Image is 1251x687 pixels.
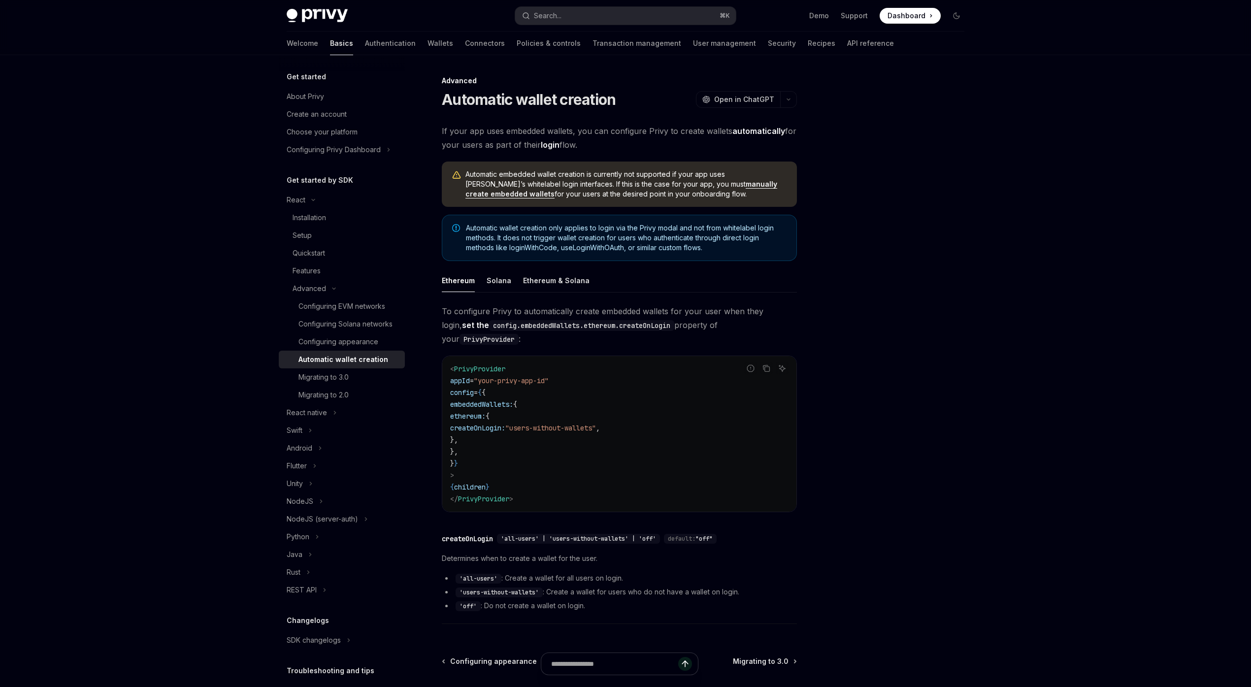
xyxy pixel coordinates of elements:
div: SDK changelogs [287,634,341,646]
span: To configure Privy to automatically create embedded wallets for your user when they login, proper... [442,304,797,346]
button: Copy the contents from the code block [760,362,773,375]
button: Toggle NodeJS section [279,492,405,510]
div: Configuring appearance [298,336,378,348]
div: Flutter [287,460,307,472]
a: Configuring appearance [279,333,405,351]
span: "your-privy-app-id" [474,376,549,385]
a: Setup [279,227,405,244]
div: Quickstart [293,247,325,259]
span: } [450,459,454,468]
span: } [454,459,458,468]
div: Advanced [442,76,797,86]
span: { [478,388,482,397]
code: 'off' [456,601,481,611]
span: { [450,483,454,491]
span: "off" [695,535,713,543]
div: Solana [487,269,511,292]
button: Toggle Advanced section [279,280,405,297]
span: > [450,471,454,480]
span: , [596,424,600,432]
div: Setup [293,229,312,241]
span: If your app uses embedded wallets, you can configure Privy to create wallets for your users as pa... [442,124,797,152]
span: </ [450,494,458,503]
div: Python [287,531,309,543]
span: = [470,376,474,385]
button: Report incorrect code [744,362,757,375]
a: Wallets [428,32,453,55]
button: Toggle SDK changelogs section [279,631,405,649]
span: "users-without-wallets" [505,424,596,432]
button: Toggle React section [279,191,405,209]
a: User management [693,32,756,55]
div: Installation [293,212,326,224]
a: About Privy [279,88,405,105]
button: Toggle Configuring Privy Dashboard section [279,141,405,159]
a: Transaction management [593,32,681,55]
div: Advanced [293,283,326,294]
span: Determines when to create a wallet for the user. [442,553,797,564]
span: > [509,494,513,503]
span: = [474,388,478,397]
h5: Get started [287,71,326,83]
span: 'all-users' | 'users-without-wallets' | 'off' [501,535,656,543]
a: Connectors [465,32,505,55]
div: Migrating to 2.0 [298,389,349,401]
a: Configuring Solana networks [279,315,405,333]
h5: Get started by SDK [287,174,353,186]
div: Features [293,265,321,277]
strong: login [541,140,560,150]
h5: Changelogs [287,615,329,626]
button: Toggle dark mode [949,8,964,24]
div: Migrating to 3.0 [298,371,349,383]
span: < [450,364,454,373]
button: Toggle NodeJS (server-auth) section [279,510,405,528]
button: Open in ChatGPT [696,91,780,108]
code: 'users-without-wallets' [456,588,543,597]
div: Android [287,442,312,454]
a: Migrating to 3.0 [279,368,405,386]
div: NodeJS (server-auth) [287,513,358,525]
a: Configuring EVM networks [279,297,405,315]
li: : Create a wallet for users who do not have a wallet on login. [442,586,797,598]
a: Welcome [287,32,318,55]
button: Toggle REST API section [279,581,405,599]
div: Search... [534,10,561,22]
a: Recipes [808,32,835,55]
span: createOnLogin: [450,424,505,432]
a: Policies & controls [517,32,581,55]
li: : Do not create a wallet on login. [442,600,797,612]
div: React native [287,407,327,419]
div: Ethereum [442,269,475,292]
a: Automatic wallet creation [279,351,405,368]
span: ⌘ K [720,12,730,20]
div: REST API [287,584,317,596]
div: Choose your platform [287,126,358,138]
a: Support [841,11,868,21]
a: Create an account [279,105,405,123]
div: Configuring EVM networks [298,300,385,312]
a: Migrating to 2.0 [279,386,405,404]
button: Open search [515,7,736,25]
code: PrivyProvider [460,334,519,345]
a: Quickstart [279,244,405,262]
span: { [482,388,486,397]
strong: set the [462,320,674,330]
h1: Automatic wallet creation [442,91,616,108]
div: Configuring Privy Dashboard [287,144,381,156]
a: Dashboard [880,8,941,24]
div: Swift [287,425,302,436]
span: }, [450,447,458,456]
span: default: [668,535,695,543]
span: config [450,388,474,397]
div: Java [287,549,302,560]
input: Ask a question... [551,653,678,675]
div: createOnLogin [442,534,493,544]
a: Features [279,262,405,280]
button: Toggle Python section [279,528,405,546]
button: Toggle Android section [279,439,405,457]
span: Automatic embedded wallet creation is currently not supported if your app uses [PERSON_NAME]’s wh... [465,169,787,199]
a: Installation [279,209,405,227]
span: ethereum: [450,412,486,421]
div: NodeJS [287,495,313,507]
div: Ethereum & Solana [523,269,590,292]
